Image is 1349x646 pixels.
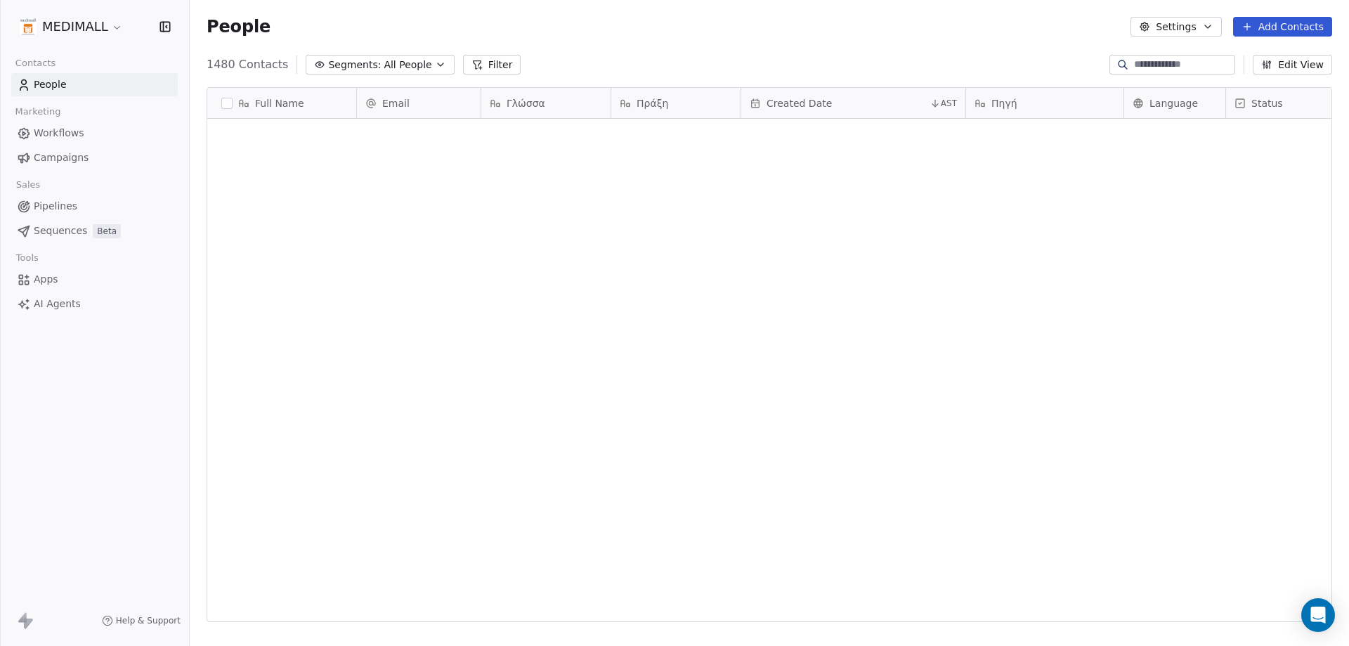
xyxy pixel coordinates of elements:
[34,297,81,311] span: AI Agents
[1251,96,1283,110] span: Status
[1149,96,1198,110] span: Language
[34,77,67,92] span: People
[10,247,44,269] span: Tools
[11,146,178,169] a: Campaigns
[34,126,84,141] span: Workflows
[1253,55,1332,75] button: Edit View
[207,16,271,37] span: People
[507,96,545,110] span: Γλώσσα
[255,96,304,110] span: Full Name
[207,56,288,73] span: 1480 Contacts
[611,88,741,118] div: Πράξη
[116,615,181,626] span: Help & Support
[1130,17,1221,37] button: Settings
[1226,88,1338,118] div: Status
[11,122,178,145] a: Workflows
[34,272,58,287] span: Apps
[207,88,356,118] div: Full Name
[382,96,410,110] span: Email
[384,58,431,72] span: All People
[481,88,611,118] div: Γλώσσα
[11,219,178,243] a: SequencesBeta
[1301,598,1335,632] div: Open Intercom Messenger
[357,88,481,118] div: Email
[34,150,89,165] span: Campaigns
[93,224,121,238] span: Beta
[741,88,965,118] div: Created DateAST
[991,96,1017,110] span: Πηγή
[11,268,178,291] a: Apps
[941,98,957,109] span: AST
[637,96,668,110] span: Πράξη
[11,73,178,96] a: People
[1233,17,1332,37] button: Add Contacts
[9,53,62,74] span: Contacts
[767,96,832,110] span: Created Date
[11,195,178,218] a: Pipelines
[34,199,77,214] span: Pipelines
[9,101,67,122] span: Marketing
[328,58,381,72] span: Segments:
[463,55,521,75] button: Filter
[207,119,357,623] div: grid
[11,292,178,316] a: AI Agents
[102,615,181,626] a: Help & Support
[10,174,46,195] span: Sales
[17,15,126,39] button: MEDIMALL
[34,224,87,238] span: Sequences
[966,88,1123,118] div: Πηγή
[20,18,37,35] img: Medimall%20logo%20(2).1.jpg
[42,18,108,36] span: MEDIMALL
[1124,88,1225,118] div: Language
